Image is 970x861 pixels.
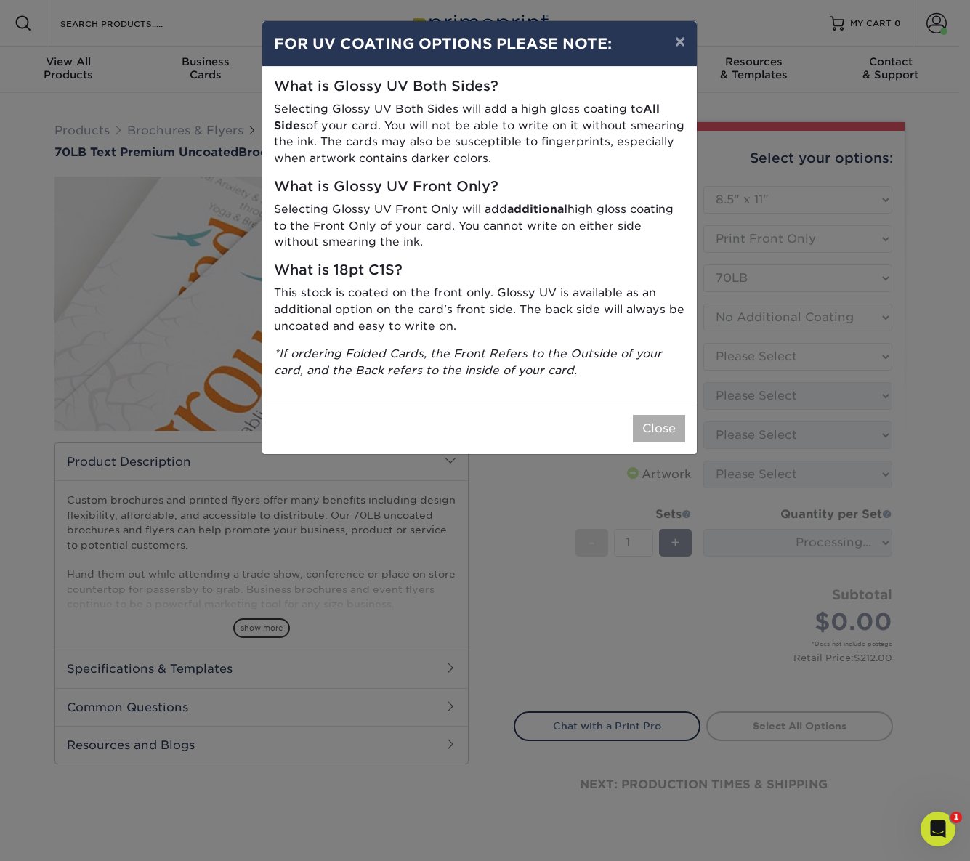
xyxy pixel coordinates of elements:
[274,201,685,251] p: Selecting Glossy UV Front Only will add high gloss coating to the Front Only of your card. You ca...
[274,78,685,95] h5: What is Glossy UV Both Sides?
[274,102,660,132] strong: All Sides
[274,262,685,279] h5: What is 18pt C1S?
[274,33,685,54] h4: FOR UV COATING OPTIONS PLEASE NOTE:
[274,179,685,195] h5: What is Glossy UV Front Only?
[921,812,955,846] iframe: Intercom live chat
[633,415,685,442] button: Close
[274,101,685,167] p: Selecting Glossy UV Both Sides will add a high gloss coating to of your card. You will not be abl...
[507,202,567,216] strong: additional
[950,812,962,823] span: 1
[663,21,697,62] button: ×
[274,285,685,334] p: This stock is coated on the front only. Glossy UV is available as an additional option on the car...
[274,347,662,377] i: *If ordering Folded Cards, the Front Refers to the Outside of your card, and the Back refers to t...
